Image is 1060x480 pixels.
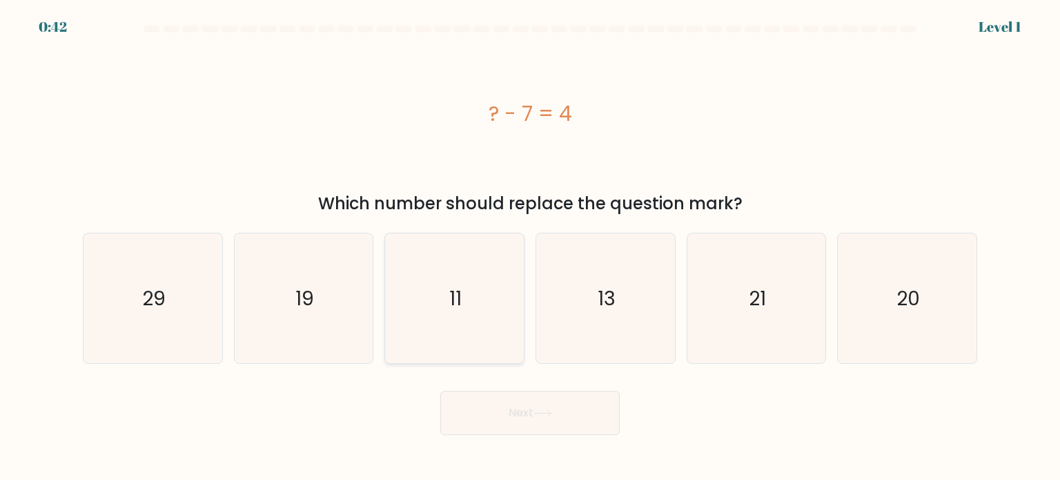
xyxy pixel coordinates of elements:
div: Which number should replace the question mark? [91,191,969,216]
text: 19 [295,284,314,311]
text: 11 [450,284,462,311]
text: 20 [896,284,920,311]
div: Level 1 [979,17,1021,37]
button: Next [440,391,620,435]
text: 29 [142,284,166,311]
text: 13 [598,284,616,311]
text: 21 [749,284,766,311]
div: ? - 7 = 4 [83,98,977,129]
div: 0:42 [39,17,67,37]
